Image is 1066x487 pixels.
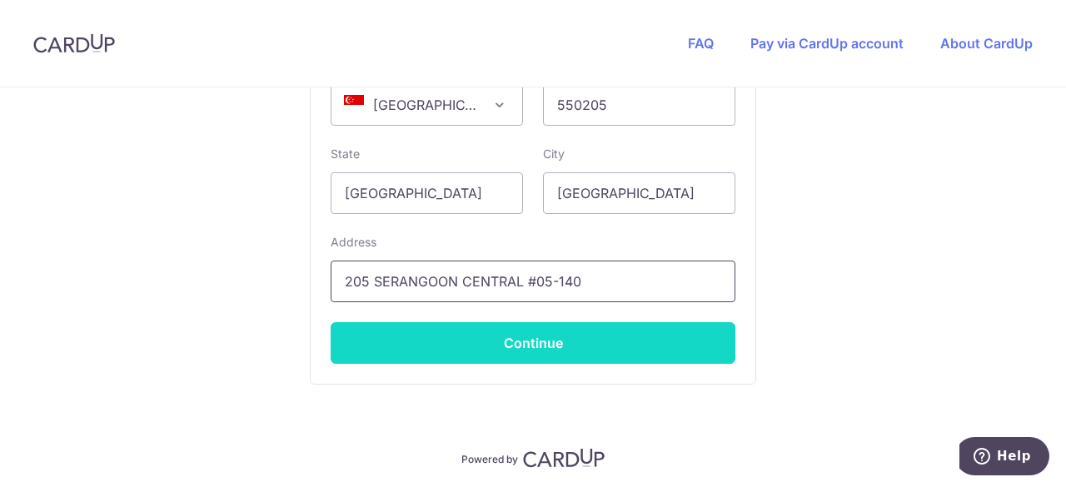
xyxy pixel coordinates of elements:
a: Pay via CardUp account [750,35,904,52]
img: CardUp [523,448,605,468]
label: Address [331,234,376,251]
span: Singapore [331,84,523,126]
span: Singapore [331,85,522,125]
input: Example 123456 [543,84,735,126]
label: City [543,146,565,162]
label: State [331,146,360,162]
a: FAQ [688,35,714,52]
iframe: Opens a widget where you can find more information [959,437,1049,479]
img: CardUp [33,33,115,53]
a: About CardUp [940,35,1033,52]
button: Continue [331,322,735,364]
p: Powered by [461,450,518,466]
